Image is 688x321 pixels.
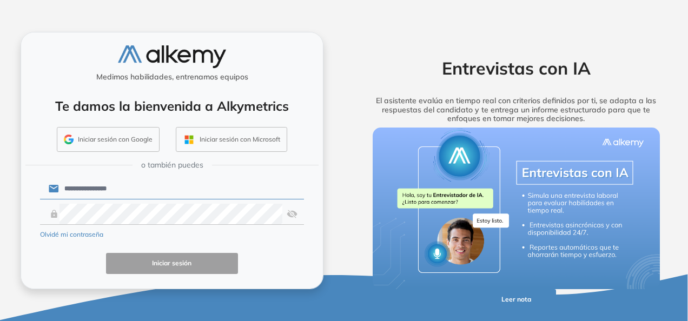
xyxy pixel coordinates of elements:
h4: Te damos la bienvenida a Alkymetrics [35,98,309,114]
button: Olvidé mi contraseña [40,230,103,239]
img: asd [287,204,297,224]
img: OUTLOOK_ICON [183,133,195,146]
button: Leer nota [476,289,556,310]
img: img-more-info [373,128,660,289]
h5: El asistente evalúa en tiempo real con criterios definidos por ti, se adapta a las respuestas del... [356,96,676,123]
button: Iniciar sesión con Microsoft [176,127,287,152]
button: Crear cuenta [40,287,172,300]
button: Iniciar sesión con Google [57,127,160,152]
button: Iniciar sesión [106,253,238,274]
img: logo-alkemy [118,45,226,68]
button: Iniciar con código [172,287,304,300]
img: GMAIL_ICON [64,135,74,144]
h2: Entrevistas con IA [356,58,676,78]
span: o también puedes [141,159,203,171]
h5: Medimos habilidades, entrenamos equipos [25,72,319,82]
